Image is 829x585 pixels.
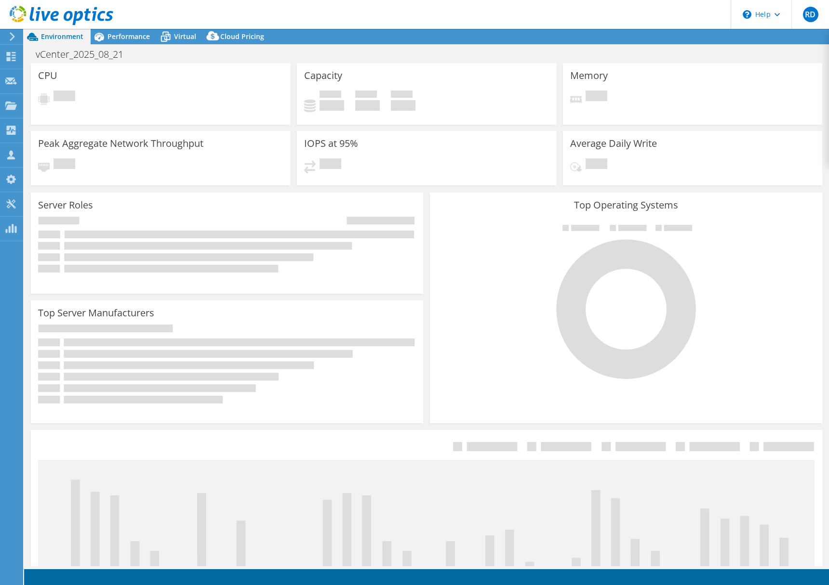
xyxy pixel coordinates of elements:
[220,32,264,41] span: Cloud Pricing
[107,32,150,41] span: Performance
[570,70,608,81] h3: Memory
[38,138,203,149] h3: Peak Aggregate Network Throughput
[38,70,57,81] h3: CPU
[53,91,75,104] span: Pending
[570,138,657,149] h3: Average Daily Write
[355,91,377,100] span: Free
[586,158,607,171] span: Pending
[31,49,138,60] h1: vCenter_2025_08_21
[41,32,83,41] span: Environment
[743,10,751,19] svg: \n
[803,7,818,22] span: RD
[320,158,341,171] span: Pending
[38,308,154,318] h3: Top Server Manufacturers
[320,91,341,100] span: Used
[320,100,344,111] h4: 0 GiB
[355,100,380,111] h4: 0 GiB
[304,70,342,81] h3: Capacity
[437,200,815,210] h3: Top Operating Systems
[53,158,75,171] span: Pending
[391,91,413,100] span: Total
[174,32,196,41] span: Virtual
[391,100,415,111] h4: 0 GiB
[586,91,607,104] span: Pending
[38,200,93,210] h3: Server Roles
[304,138,358,149] h3: IOPS at 95%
